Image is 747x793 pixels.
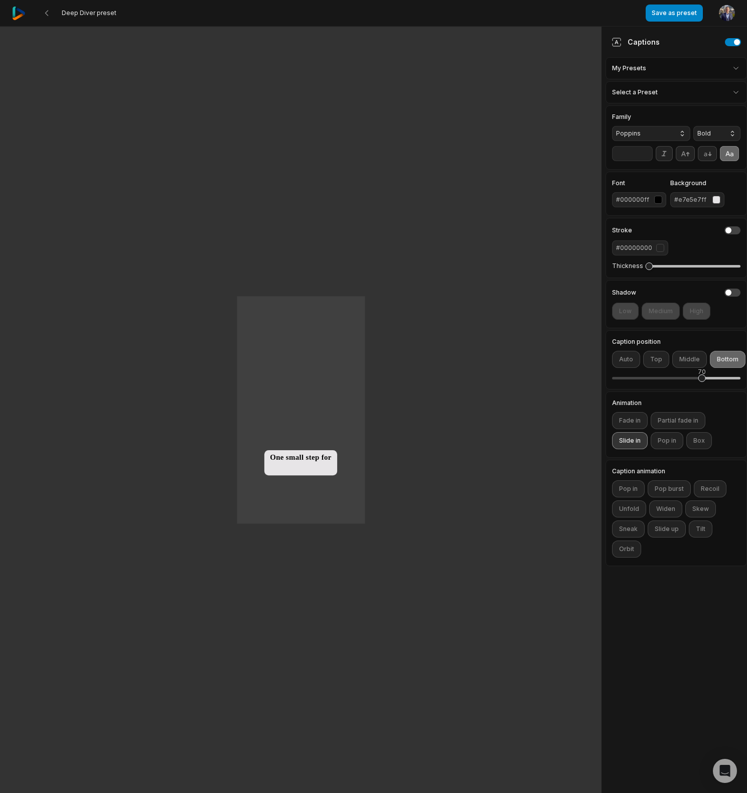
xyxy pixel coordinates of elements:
label: Font [612,180,666,186]
div: Select a Preset [606,81,747,103]
button: #e7e5e7ff [670,192,724,207]
button: Bold [693,126,740,141]
button: Bottom [710,351,745,368]
div: #000000ff [616,195,650,204]
button: Fade in [612,412,648,429]
div: Captions [612,37,660,47]
button: Poppins [612,126,690,141]
button: Top [643,351,669,368]
button: Widen [649,500,682,517]
h4: Stroke [612,227,632,233]
div: My Presets [606,57,747,79]
label: Family [612,114,690,120]
button: Save as preset [646,5,703,22]
label: Thickness [612,262,643,270]
label: Background [670,180,724,186]
button: Partial fade in [651,412,705,429]
button: Tilt [689,520,712,538]
button: Slide up [648,520,686,538]
button: Pop in [651,432,683,449]
div: Open Intercom Messenger [713,759,737,783]
button: Pop burst [648,480,691,497]
span: Bold [697,129,720,138]
button: Unfold [612,500,646,517]
button: #00000000 [612,240,668,255]
button: Skew [685,500,716,517]
h4: Shadow [612,290,636,296]
div: #e7e5e7ff [674,195,708,204]
img: reap [12,7,26,20]
label: Caption position [612,339,740,345]
button: Auto [612,351,640,368]
button: Pop in [612,480,645,497]
label: Animation [612,400,740,406]
button: Middle [672,351,707,368]
button: Sneak [612,520,645,538]
div: #00000000 [616,243,652,252]
button: Orbit [612,541,641,558]
button: Medium [642,303,680,320]
span: Poppins [616,129,670,138]
div: 70 [698,367,706,376]
button: #000000ff [612,192,666,207]
label: Caption animation [612,468,740,474]
button: Recoil [694,480,726,497]
button: Slide in [612,432,648,449]
button: High [683,303,710,320]
span: Deep Diver preset [62,9,116,17]
button: Box [686,432,712,449]
button: Low [612,303,639,320]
